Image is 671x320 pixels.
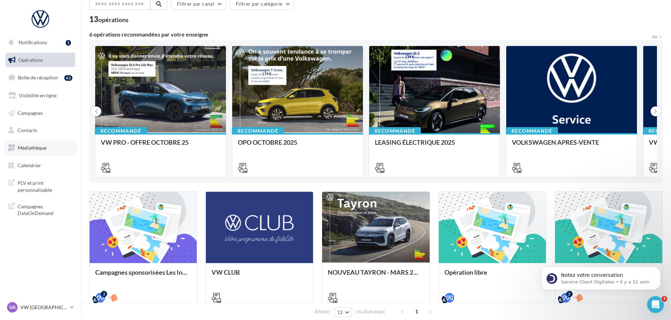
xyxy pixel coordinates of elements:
div: LEASING ÉLECTRIQUE 2025 [375,139,494,153]
span: résultats/page [356,308,385,315]
a: Campagnes [4,106,77,120]
div: 6 opérations recommandées par votre enseigne [89,32,651,37]
div: 1 [66,40,71,46]
button: Notifications 1 [4,35,74,50]
span: Boîte de réception [18,74,58,80]
a: Boîte de réception42 [4,70,77,85]
iframe: Intercom notifications message [530,252,671,301]
span: Visibilité en ligne [19,92,57,98]
span: Notifications [19,39,47,45]
a: PLV et print personnalisable [4,175,77,196]
div: NOUVEAU TAYRON - MARS 2025 [328,269,424,283]
div: Campagnes sponsorisées Les Instants VW Octobre [95,269,191,283]
a: Opérations [4,53,77,67]
span: Campagnes DataOnDemand [18,202,72,217]
span: VA [9,304,16,311]
div: VW CLUB [211,269,307,283]
a: Calendrier [4,158,77,173]
span: 3 [662,296,667,302]
p: VW [GEOGRAPHIC_DATA][PERSON_NAME] [20,304,67,311]
a: Visibilité en ligne [4,88,77,103]
span: Calendrier [18,162,41,168]
div: 13 [89,15,129,23]
span: Médiathèque [18,145,46,151]
span: PLV et print personnalisable [18,178,72,193]
div: 42 [64,75,72,81]
span: Campagnes [18,110,43,116]
span: Contacts [18,127,37,133]
a: Médiathèque [4,141,77,155]
iframe: Intercom live chat [647,296,664,313]
button: 12 [334,307,352,317]
div: Recommandé [506,127,558,135]
div: opérations [98,17,129,23]
div: Recommandé [95,127,147,135]
span: Opérations [18,57,43,63]
a: Contacts [4,123,77,138]
div: Recommandé [369,127,421,135]
div: OPO OCTOBRE 2025 [238,139,357,153]
div: Recommandé [232,127,284,135]
div: VOLKSWAGEN APRES-VENTE [512,139,631,153]
a: VA VW [GEOGRAPHIC_DATA][PERSON_NAME] [6,301,75,314]
div: 2 [101,291,107,297]
span: 1 [411,306,422,317]
span: 12 [337,309,343,315]
a: Campagnes DataOnDemand [4,199,77,220]
span: Afficher [314,308,330,315]
div: Opération libre [444,269,540,283]
div: VW PRO - OFFRE OCTOBRE 25 [101,139,220,153]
